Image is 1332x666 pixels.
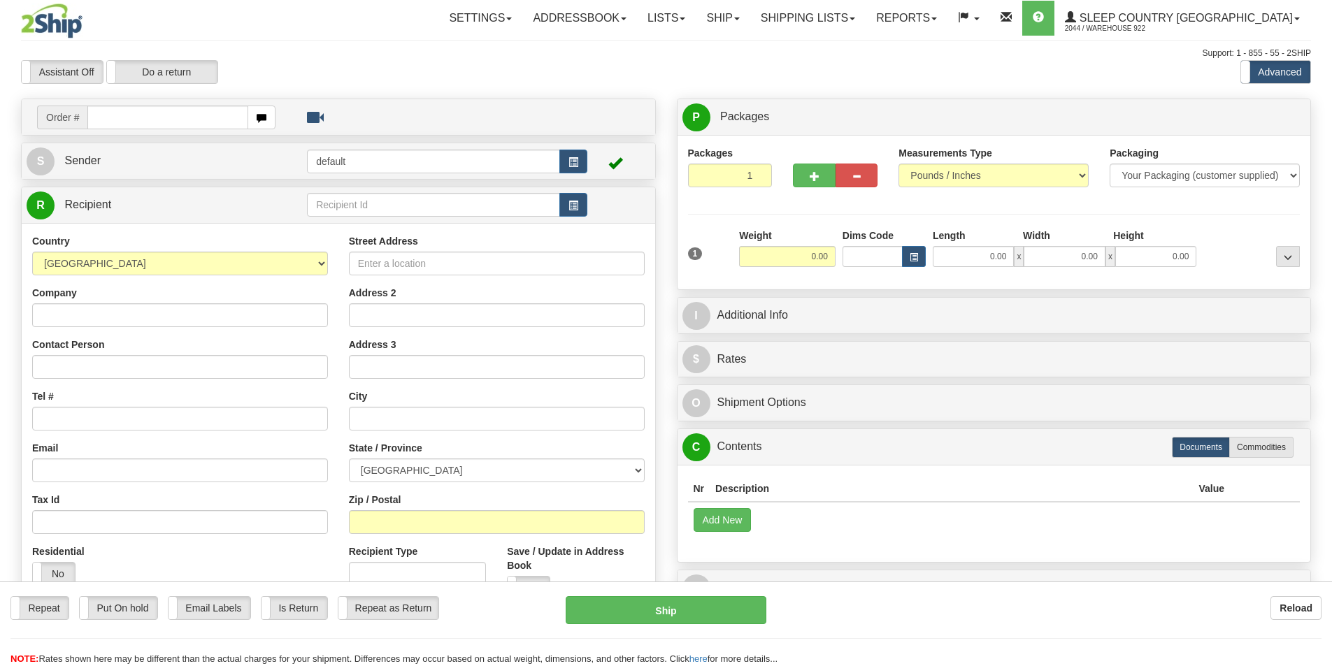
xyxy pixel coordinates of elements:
[739,229,771,242] label: Weight
[682,345,710,373] span: $
[338,597,438,619] label: Repeat as Return
[696,1,750,36] a: Ship
[1241,61,1310,83] label: Advanced
[349,252,645,275] input: Enter a location
[27,147,55,175] span: S
[688,146,733,160] label: Packages
[349,493,401,507] label: Zip / Postal
[21,48,1311,59] div: Support: 1 - 855 - 55 - 2SHIP
[349,234,418,248] label: Street Address
[682,389,1306,417] a: OShipment Options
[688,247,703,260] span: 1
[32,493,59,507] label: Tax Id
[349,389,367,403] label: City
[1014,246,1024,267] span: x
[1113,229,1144,242] label: Height
[37,106,87,129] span: Order #
[866,1,947,36] a: Reports
[349,286,396,300] label: Address 2
[720,110,769,122] span: Packages
[682,103,710,131] span: P
[689,653,708,664] a: here
[307,193,560,217] input: Recipient Id
[508,577,550,599] label: No
[682,103,1306,131] a: P Packages
[33,563,75,585] label: No
[750,1,866,36] a: Shipping lists
[1065,22,1170,36] span: 2044 / Warehouse 922
[1023,229,1050,242] label: Width
[1105,246,1115,267] span: x
[566,596,766,624] button: Ship
[1300,261,1331,404] iframe: chat widget
[1276,246,1300,267] div: ...
[438,1,522,36] a: Settings
[898,146,992,160] label: Measurements Type
[32,544,85,558] label: Residential
[1280,602,1312,614] b: Reload
[349,338,396,352] label: Address 3
[1076,12,1293,24] span: Sleep Country [GEOGRAPHIC_DATA]
[32,234,70,248] label: Country
[21,3,83,38] img: logo2044.jpg
[1193,476,1230,502] th: Value
[107,61,217,83] label: Do a return
[1110,146,1159,160] label: Packaging
[169,597,250,619] label: Email Labels
[694,508,752,532] button: Add New
[32,286,77,300] label: Company
[11,597,69,619] label: Repeat
[27,191,276,219] a: R Recipient
[507,544,644,572] label: Save / Update in Address Book
[682,433,1306,461] a: CContents
[32,389,54,403] label: Tel #
[637,1,696,36] a: Lists
[682,574,710,602] span: R
[1229,437,1294,458] label: Commodities
[1054,1,1310,36] a: Sleep Country [GEOGRAPHIC_DATA] 2044 / Warehouse 922
[682,433,710,461] span: C
[64,198,111,210] span: Recipient
[32,441,58,455] label: Email
[349,441,422,455] label: State / Province
[710,476,1193,502] th: Description
[10,653,38,664] span: NOTE:
[682,574,1306,602] a: RReturn Shipment
[262,597,327,619] label: Is Return
[307,150,560,173] input: Sender Id
[27,147,307,175] a: S Sender
[682,345,1306,374] a: $Rates
[22,61,103,83] label: Assistant Off
[933,229,966,242] label: Length
[843,229,894,242] label: Dims Code
[80,597,157,619] label: Put On hold
[27,191,55,219] span: R
[682,302,710,330] span: I
[682,301,1306,330] a: IAdditional Info
[1172,437,1230,458] label: Documents
[32,338,104,352] label: Contact Person
[688,476,710,502] th: Nr
[64,154,101,166] span: Sender
[349,544,418,558] label: Recipient Type
[522,1,637,36] a: Addressbook
[1270,596,1322,620] button: Reload
[682,389,710,417] span: O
